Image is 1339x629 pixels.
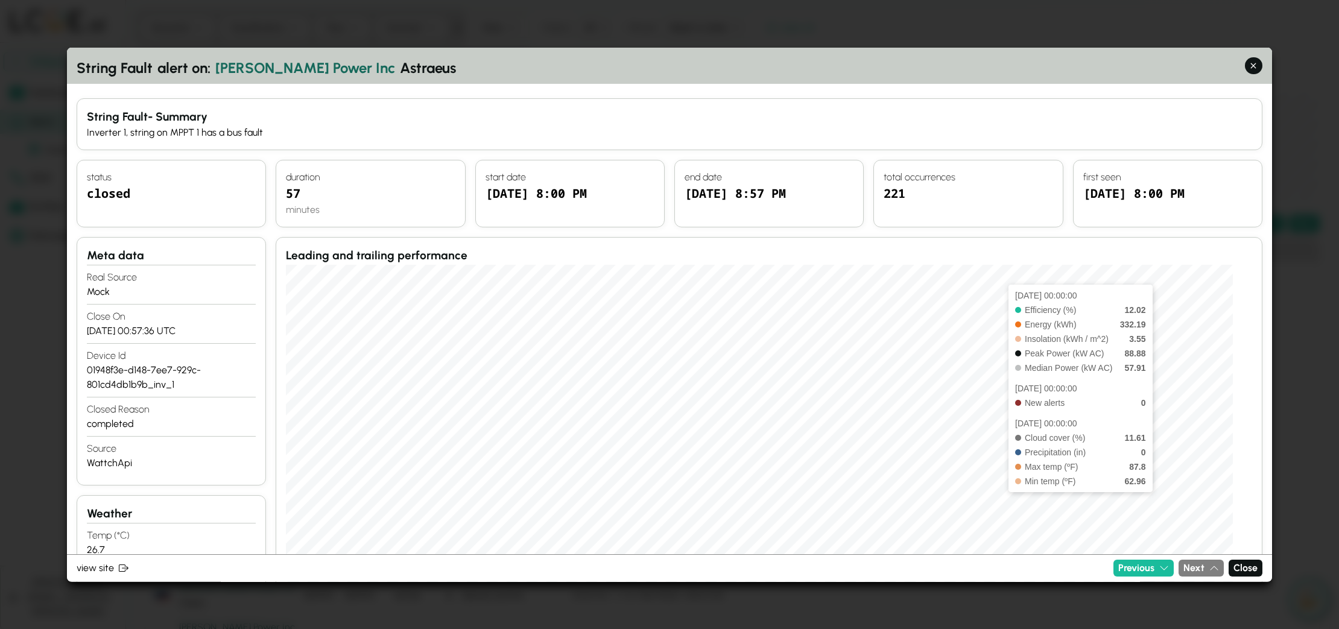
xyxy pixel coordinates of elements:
[884,170,1053,185] h4: total occurrences
[87,109,148,123] span: string fault
[87,247,256,265] h3: Meta data
[87,108,1252,125] h3: - Summary
[87,309,256,324] h4: close on
[77,57,1262,78] h2: alert on: Astraeus
[1083,185,1252,217] div: [DATE] 8:00 PM
[1083,170,1252,185] h4: first seen
[486,170,654,185] h4: start date
[884,185,1053,217] div: 221
[87,543,256,557] div: 26.7
[87,363,256,392] div: 01948f3e-d148-7ee7-929c-801cd4db1b9b_inv_1
[87,185,256,217] div: closed
[77,57,153,78] span: string fault
[87,417,256,431] div: completed
[87,402,256,417] h4: closed reason
[286,247,1252,265] h3: Leading and trailing performance
[87,505,256,523] h3: Weather
[77,561,1109,575] a: view site
[87,441,256,456] h4: Source
[286,203,455,217] div: minutes
[87,456,256,470] div: WattchApi
[685,185,853,217] div: [DATE] 8:57 PM
[1113,560,1174,577] button: Previous
[286,170,455,185] h4: duration
[87,285,256,299] div: Mock
[87,270,256,285] h4: real source
[1229,560,1262,577] button: Close
[1179,560,1224,577] button: Next
[215,57,395,78] span: [PERSON_NAME] Power Inc
[87,324,256,338] div: [DATE] 00:57:36 UTC
[87,170,256,185] h4: status
[87,125,1252,140] div: Inverter 1, string on MPPT 1 has a bus fault
[486,185,654,217] div: [DATE] 8:00 PM
[87,349,256,363] h4: device id
[286,185,455,203] div: 57
[685,170,853,185] h4: end date
[87,528,256,543] h4: Temp (°C)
